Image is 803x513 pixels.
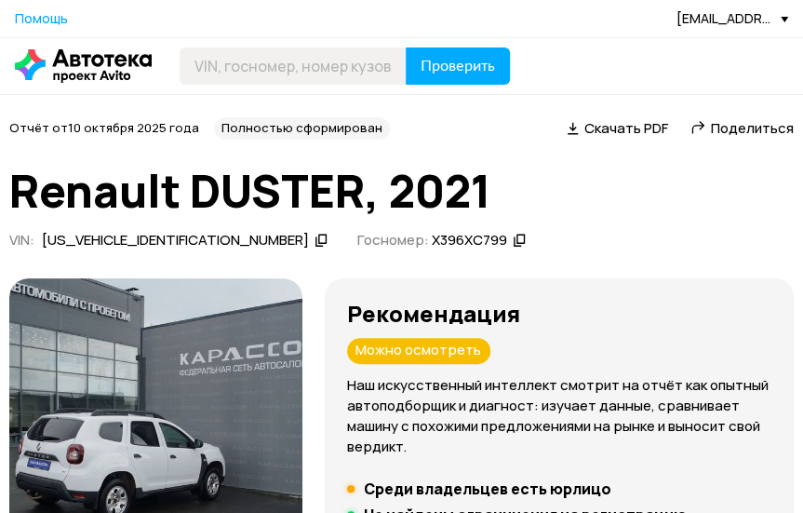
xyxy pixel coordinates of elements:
input: VIN, госномер, номер кузова [180,47,407,85]
span: Отчёт от 10 октября 2025 года [9,119,199,136]
span: VIN : [9,230,34,250]
span: Помощь [15,9,68,27]
div: [US_VEHICLE_IDENTIFICATION_NUMBER] [42,231,309,250]
div: [EMAIL_ADDRESS][DOMAIN_NAME] [676,9,788,27]
span: Госномер: [357,230,429,250]
a: Помощь [15,9,68,28]
h1: Renault DUSTER, 2021 [9,166,794,216]
span: Поделиться [711,118,794,138]
div: Можно осмотреть [347,338,490,364]
a: Скачать PDF [567,118,668,138]
h3: Рекомендация [347,301,771,327]
p: Наш искусственный интеллект смотрит на отчёт как опытный автоподборщик и диагност: изучает данные... [347,375,771,457]
div: Х396ХС799 [432,231,507,250]
button: Проверить [406,47,510,85]
h5: Среди владельцев есть юрлицо [364,479,611,498]
span: Проверить [421,59,495,74]
a: Поделиться [690,118,794,138]
span: Скачать PDF [584,118,668,138]
div: Полностью сформирован [214,117,390,140]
